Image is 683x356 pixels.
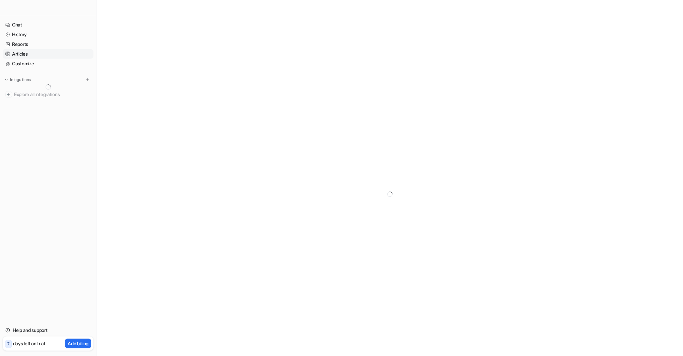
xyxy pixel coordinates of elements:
[65,339,91,348] button: Add billing
[3,59,93,68] a: Customize
[68,340,88,347] p: Add billing
[14,89,91,100] span: Explore all integrations
[3,40,93,49] a: Reports
[85,77,90,82] img: menu_add.svg
[10,77,31,82] p: Integrations
[7,341,9,347] p: 7
[3,326,93,335] a: Help and support
[13,340,45,347] p: days left on trial
[3,20,93,29] a: Chat
[4,77,9,82] img: expand menu
[3,90,93,99] a: Explore all integrations
[3,76,33,83] button: Integrations
[3,49,93,59] a: Articles
[3,30,93,39] a: History
[5,91,12,98] img: explore all integrations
